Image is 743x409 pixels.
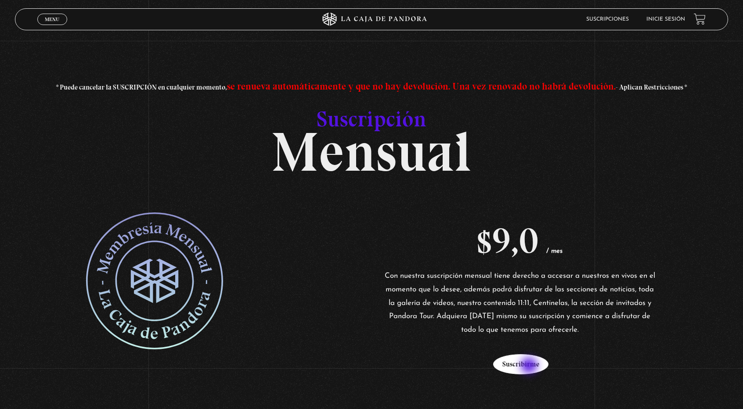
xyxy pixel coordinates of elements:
span: se renueva automáticamente y que no hay devolución. Una vez renovado no habrá devolución. [227,80,616,92]
a: Suscripciones [586,17,629,22]
a: Inicie sesión [646,17,685,22]
h2: Mensual [15,91,728,169]
span: / mes [546,248,563,255]
span: Menu [45,17,59,22]
a: View your shopping cart [694,13,706,25]
button: Suscribirme [493,354,548,374]
span: Suscripción [317,106,426,132]
p: Con nuestra suscripción mensual tiene derecho a accesar a nuestros en vivos en el momento que lo ... [383,269,657,337]
span: $ [477,220,492,262]
span: Cerrar [42,24,62,30]
bdi: 9,0 [477,220,539,262]
h3: * Puede cancelar la SUSCRIPCIÓN en cualquier momento, - Aplican Restricciones * [15,82,728,91]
